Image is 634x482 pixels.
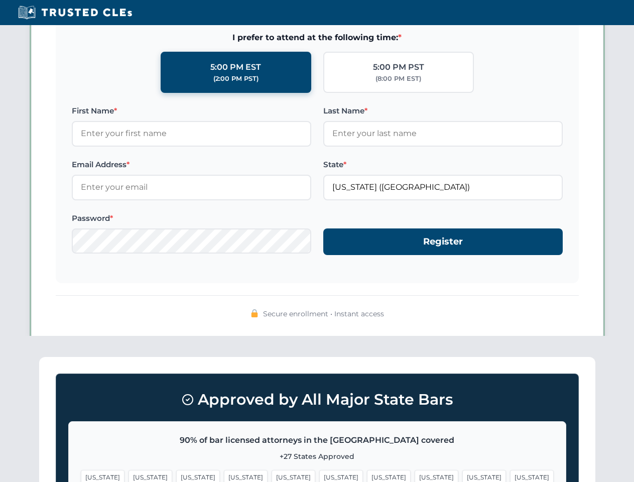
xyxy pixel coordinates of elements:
[263,308,384,319] span: Secure enrollment • Instant access
[72,159,311,171] label: Email Address
[210,61,261,74] div: 5:00 PM EST
[323,105,563,117] label: Last Name
[81,451,554,462] p: +27 States Approved
[72,175,311,200] input: Enter your email
[81,434,554,447] p: 90% of bar licensed attorneys in the [GEOGRAPHIC_DATA] covered
[373,61,424,74] div: 5:00 PM PST
[323,159,563,171] label: State
[375,74,421,84] div: (8:00 PM EST)
[323,228,563,255] button: Register
[250,309,259,317] img: 🔒
[213,74,259,84] div: (2:00 PM PST)
[72,31,563,44] span: I prefer to attend at the following time:
[72,121,311,146] input: Enter your first name
[72,212,311,224] label: Password
[323,175,563,200] input: Florida (FL)
[15,5,135,20] img: Trusted CLEs
[72,105,311,117] label: First Name
[68,386,566,413] h3: Approved by All Major State Bars
[323,121,563,146] input: Enter your last name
